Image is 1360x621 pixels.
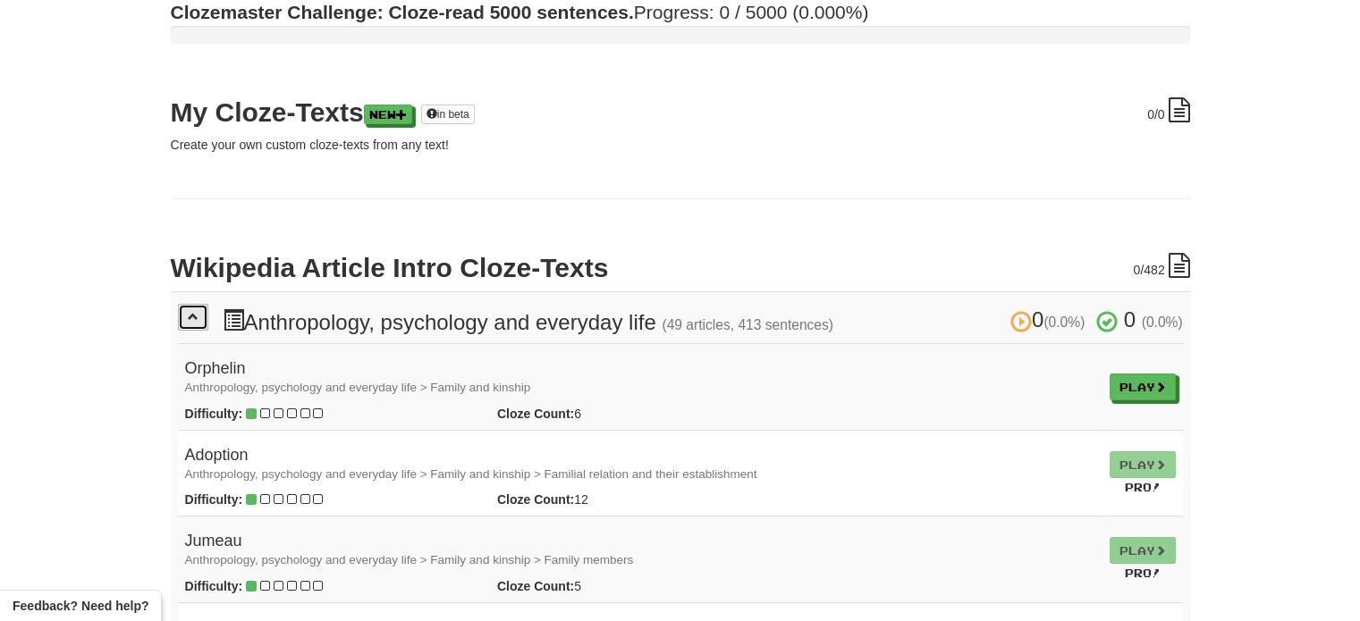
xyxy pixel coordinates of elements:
[223,308,1183,334] h3: Anthropology, psychology and everyday life
[484,577,718,595] div: 5
[497,492,574,507] strong: Cloze Count:
[484,405,718,423] div: 6
[171,136,1190,154] p: Create your own custom cloze-texts from any text!
[1133,263,1140,277] span: 0
[1124,307,1136,331] span: 0
[185,467,757,481] small: Anthropology, psychology and everyday life > Family and kinship > Familial relation and their est...
[1010,307,1091,331] span: 0
[185,579,243,593] strong: Difficulty:
[662,317,833,332] small: (49 articles, 413 sentences)
[364,105,412,124] a: New
[1147,107,1154,122] span: 0
[185,553,634,566] small: Anthropology, psychology and everyday life > Family and kinship > Family members
[1043,315,1085,330] small: (0.0%)
[484,491,718,508] div: 12
[171,97,1190,127] h2: My Cloze-Texts
[1133,253,1189,279] div: /482
[13,597,148,615] span: Open feedback widget
[497,407,574,421] strong: Cloze Count:
[1147,97,1189,123] div: /0
[1110,373,1176,400] a: Play
[185,381,531,394] small: Anthropology, psychology and everyday life > Family and kinship
[1125,566,1161,579] small: Pro!
[185,447,1095,483] h4: Adoption
[497,579,574,593] strong: Cloze Count:
[185,407,243,421] strong: Difficulty:
[171,2,634,22] strong: Clozemaster Challenge: Cloze-read 5000 sentences.
[421,105,475,124] a: in beta
[185,360,1095,396] h4: Orphelin
[171,253,1190,282] h2: Wikipedia Article Intro Cloze-Texts
[185,533,1095,568] h4: Jumeau
[1142,315,1183,330] small: (0.0%)
[1125,481,1161,493] small: Pro!
[171,2,869,22] span: Progress: 0 / 5000 (0.000%)
[185,492,243,507] strong: Difficulty:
